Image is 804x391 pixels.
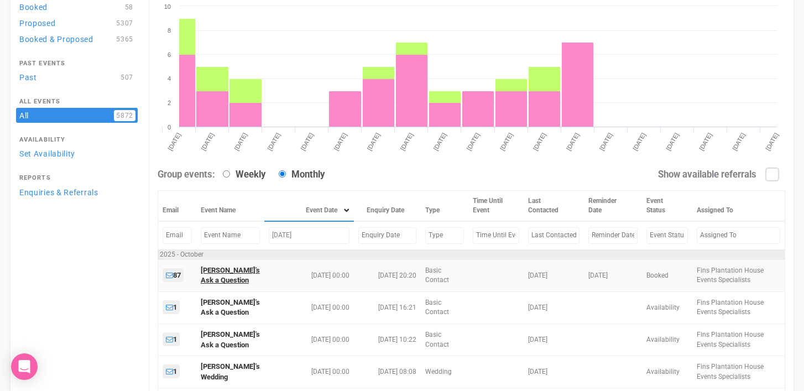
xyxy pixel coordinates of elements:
[399,132,415,152] tspan: [DATE]
[588,227,638,243] input: Filter by Reminder Date
[196,191,264,222] th: Event Name
[524,191,583,222] th: Last Contacted
[354,191,421,222] th: Enquiry Date
[264,259,354,291] td: [DATE] 00:00
[584,191,642,222] th: Reminder Date
[114,110,135,121] span: 5872
[524,324,583,356] td: [DATE]
[264,324,354,356] td: [DATE] 00:00
[584,259,642,291] td: [DATE]
[665,132,680,152] tspan: [DATE]
[11,353,38,380] div: Open Intercom Messenger
[164,3,171,10] tspan: 10
[692,191,785,222] th: Assigned To
[16,146,138,161] a: Set Availability
[217,168,265,181] label: Weekly
[168,100,171,106] tspan: 2
[16,108,138,123] a: All5872
[642,191,692,222] th: Event Status
[421,259,469,291] td: Basic Contact
[499,132,514,152] tspan: [DATE]
[19,175,134,181] h4: Reports
[432,132,448,152] tspan: [DATE]
[532,132,547,152] tspan: [DATE]
[166,132,182,152] tspan: [DATE]
[466,132,481,152] tspan: [DATE]
[163,300,180,314] a: 1
[168,75,171,82] tspan: 4
[764,132,780,152] tspan: [DATE]
[163,364,180,378] a: 1
[163,227,192,243] input: Filter by Email
[692,291,785,324] td: Fins Plantation House Events Specialists
[421,291,469,324] td: Basic Contact
[421,356,469,388] td: Wedding
[266,132,281,152] tspan: [DATE]
[158,191,196,222] th: Email
[264,191,354,222] th: Event Date
[201,330,260,349] a: [PERSON_NAME]'s Ask a Question
[642,259,692,291] td: Booked
[524,291,583,324] td: [DATE]
[16,70,138,85] a: Past507
[200,132,215,152] tspan: [DATE]
[425,227,464,243] input: Filter by Type
[473,227,519,243] input: Filter by Time Until Event
[114,18,135,29] span: 5307
[524,356,583,388] td: [DATE]
[163,268,184,282] a: 87
[114,34,135,45] span: 5365
[697,227,780,243] input: Filter by Assigned To
[269,227,349,243] input: Filter by Event Date
[201,266,260,285] a: [PERSON_NAME]'s Ask a Question
[631,132,647,152] tspan: [DATE]
[19,137,134,143] h4: Availability
[19,60,134,67] h4: Past Events
[299,132,315,152] tspan: [DATE]
[158,169,215,180] strong: Group events:
[358,227,416,243] input: Filter by Enquiry Date
[598,132,614,152] tspan: [DATE]
[354,324,421,356] td: [DATE] 10:22
[524,259,583,291] td: [DATE]
[366,132,382,152] tspan: [DATE]
[528,227,579,243] input: Filter by Last Contacted
[16,15,138,30] a: Proposed5307
[692,356,785,388] td: Fins Plantation House Events Specialists
[692,259,785,291] td: Fins Plantation House Events Specialists
[279,170,286,178] input: Monthly
[642,324,692,356] td: Availability
[168,51,171,58] tspan: 6
[468,191,524,222] th: Time Until Event
[642,356,692,388] td: Availability
[168,124,171,131] tspan: 0
[19,98,134,105] h4: All Events
[421,191,469,222] th: Type
[354,259,421,291] td: [DATE] 20:20
[354,291,421,324] td: [DATE] 16:21
[264,356,354,388] td: [DATE] 00:00
[332,132,348,152] tspan: [DATE]
[158,249,785,259] td: 2025 - October
[16,32,138,46] a: Booked & Proposed5365
[658,169,756,180] strong: Show available referrals
[354,356,421,388] td: [DATE] 08:08
[223,170,230,178] input: Weekly
[201,362,260,381] a: [PERSON_NAME]'s Wedding
[201,298,260,317] a: [PERSON_NAME]'s Ask a Question
[731,132,746,152] tspan: [DATE]
[421,324,469,356] td: Basic Contact
[692,324,785,356] td: Fins Plantation House Events Specialists
[646,227,688,243] input: Filter by Event Status
[201,227,260,243] input: Filter by Event Name
[233,132,248,152] tspan: [DATE]
[163,332,180,346] a: 1
[642,291,692,324] td: Availability
[273,168,325,181] label: Monthly
[168,27,171,34] tspan: 8
[565,132,581,152] tspan: [DATE]
[118,72,135,83] span: 507
[698,132,713,152] tspan: [DATE]
[16,185,138,200] a: Enquiries & Referrals
[264,291,354,324] td: [DATE] 00:00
